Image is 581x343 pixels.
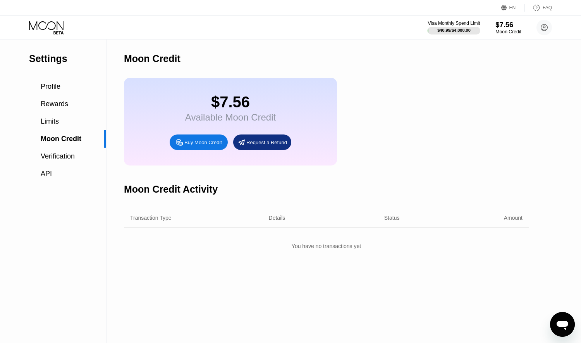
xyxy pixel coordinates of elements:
[41,135,81,143] span: Moon Credit
[550,312,575,337] iframe: Button to launch messaging window
[124,184,218,195] div: Moon Credit Activity
[41,170,52,178] span: API
[543,5,552,10] div: FAQ
[184,139,222,146] div: Buy Moon Credit
[41,117,59,125] span: Limits
[525,4,552,12] div: FAQ
[428,21,480,34] div: Visa Monthly Spend Limit$40.99/$4,000.00
[501,4,525,12] div: EN
[509,5,516,10] div: EN
[269,215,285,221] div: Details
[130,215,172,221] div: Transaction Type
[41,83,60,90] span: Profile
[495,21,521,34] div: $7.56Moon Credit
[124,239,529,253] div: You have no transactions yet
[384,215,400,221] div: Status
[41,152,75,160] span: Verification
[437,28,471,33] div: $40.99 / $4,000.00
[504,215,523,221] div: Amount
[233,134,291,150] div: Request a Refund
[29,53,106,64] div: Settings
[124,53,180,64] div: Moon Credit
[428,21,480,26] div: Visa Monthly Spend Limit
[41,100,68,108] span: Rewards
[170,134,228,150] div: Buy Moon Credit
[185,93,276,111] div: $7.56
[495,21,521,29] div: $7.56
[246,139,287,146] div: Request a Refund
[185,112,276,123] div: Available Moon Credit
[495,29,521,34] div: Moon Credit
